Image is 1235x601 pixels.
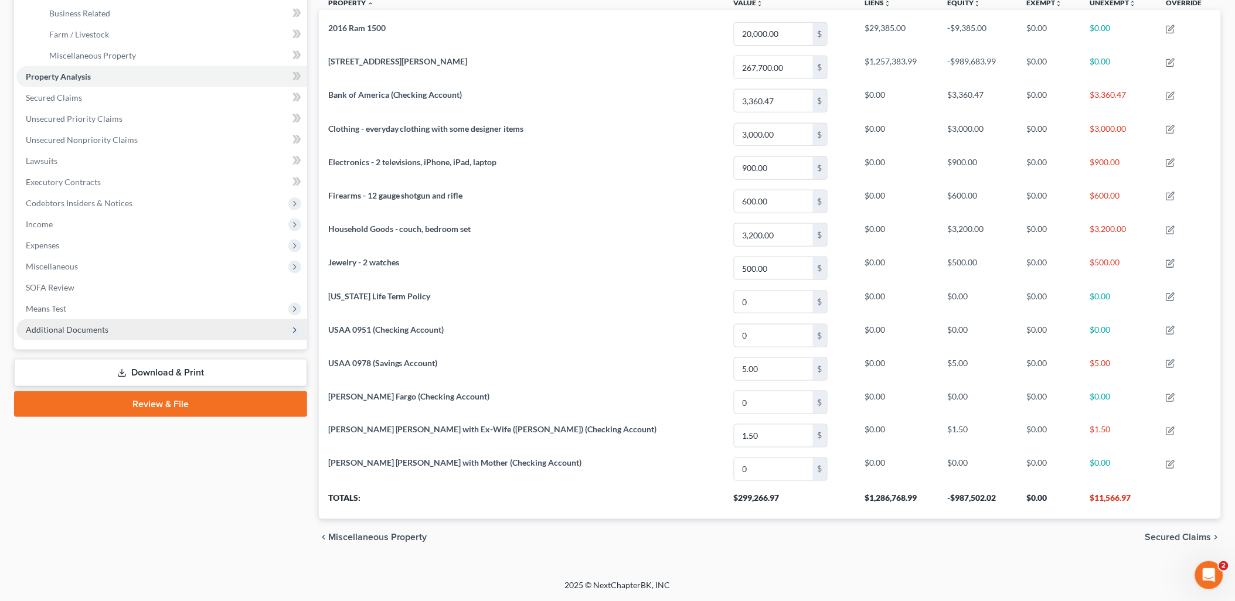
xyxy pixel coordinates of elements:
td: $0.00 [1081,17,1157,50]
input: 0.00 [734,90,813,112]
td: $0.00 [856,252,938,285]
a: Lawsuits [16,151,307,172]
td: $0.00 [856,453,938,486]
td: $3,000.00 [1081,118,1157,151]
td: $1,257,383.99 [856,51,938,84]
span: Codebtors Insiders & Notices [26,198,132,208]
td: $29,385.00 [856,17,938,50]
i: chevron_left [319,533,328,542]
td: $0.00 [938,453,1017,486]
td: $0.00 [856,319,938,352]
span: Property Analysis [26,71,91,81]
td: $0.00 [938,319,1017,352]
input: 0.00 [734,23,813,45]
a: SOFA Review [16,277,307,298]
td: $0.00 [856,419,938,453]
span: Electronics - 2 televisions, iPhone, iPad, laptop [328,157,497,167]
input: 0.00 [734,458,813,480]
a: Business Related [40,3,307,24]
th: $299,266.97 [724,486,856,519]
td: $0.00 [856,151,938,185]
td: $600.00 [938,185,1017,218]
span: 2016 Ram 1500 [328,23,386,33]
th: -$987,502.02 [938,486,1017,519]
div: $ [813,425,827,447]
td: $0.00 [1017,385,1081,419]
td: $0.00 [1017,252,1081,285]
td: $900.00 [1081,151,1157,185]
input: 0.00 [734,291,813,313]
input: 0.00 [734,391,813,414]
span: Clothing - everyday clothing with some designer items [328,124,524,134]
a: Download & Print [14,359,307,387]
input: 0.00 [734,157,813,179]
td: $0.00 [856,352,938,385]
button: Secured Claims chevron_right [1145,533,1221,542]
span: Additional Documents [26,325,108,334]
td: $0.00 [1081,453,1157,486]
span: Bank of America (Checking Account) [328,90,462,100]
td: $0.00 [1017,352,1081,385]
td: $0.00 [1017,218,1081,251]
td: $1.50 [1081,419,1157,453]
a: Executory Contracts [16,172,307,193]
span: [PERSON_NAME] Fargo (Checking Account) [328,391,490,401]
td: $500.00 [1081,252,1157,285]
div: $ [813,124,827,146]
span: Secured Claims [26,93,82,103]
td: $0.00 [856,385,938,419]
span: Miscellaneous Property [49,50,136,60]
td: $0.00 [1017,319,1081,352]
span: SOFA Review [26,282,74,292]
a: Farm / Livestock [40,24,307,45]
a: Property Analysis [16,66,307,87]
span: [PERSON_NAME] [PERSON_NAME] with Ex-Wife ([PERSON_NAME]) (Checking Account) [328,425,657,435]
div: $ [813,90,827,112]
input: 0.00 [734,358,813,380]
div: $ [813,458,827,480]
div: $ [813,56,827,78]
span: Business Related [49,8,110,18]
span: Lawsuits [26,156,57,166]
th: $11,566.97 [1081,486,1157,519]
span: Household Goods - couch, bedroom set [328,224,471,234]
td: $0.00 [938,285,1017,319]
input: 0.00 [734,190,813,213]
td: $0.00 [856,84,938,118]
td: $0.00 [1017,185,1081,218]
span: Jewelry - 2 watches [328,257,399,267]
td: $900.00 [938,151,1017,185]
td: $0.00 [856,185,938,218]
a: Miscellaneous Property [40,45,307,66]
div: $ [813,291,827,313]
td: $3,360.47 [1081,84,1157,118]
input: 0.00 [734,124,813,146]
span: Means Test [26,303,66,313]
td: $0.00 [1081,385,1157,419]
td: $0.00 [1081,285,1157,319]
span: Firearms - 12 gauge shotgun and rifle [328,190,463,200]
td: -$989,683.99 [938,51,1017,84]
span: Unsecured Nonpriority Claims [26,135,138,145]
td: $0.00 [1017,285,1081,319]
iframe: Intercom live chat [1195,561,1223,589]
i: chevron_right [1212,533,1221,542]
a: Secured Claims [16,87,307,108]
input: 0.00 [734,325,813,347]
span: Expenses [26,240,59,250]
div: $ [813,257,827,279]
span: 2 [1219,561,1229,571]
td: $3,200.00 [938,218,1017,251]
input: 0.00 [734,56,813,78]
button: chevron_left Miscellaneous Property [319,533,427,542]
td: $5.00 [938,352,1017,385]
td: $0.00 [1081,319,1157,352]
div: $ [813,190,827,213]
td: $0.00 [856,218,938,251]
td: $0.00 [1017,84,1081,118]
input: 0.00 [734,224,813,246]
span: [PERSON_NAME] [PERSON_NAME] with Mother (Checking Account) [328,458,582,468]
th: Totals: [319,486,724,519]
td: $0.00 [1017,17,1081,50]
span: USAA 0951 (Checking Account) [328,325,444,334]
